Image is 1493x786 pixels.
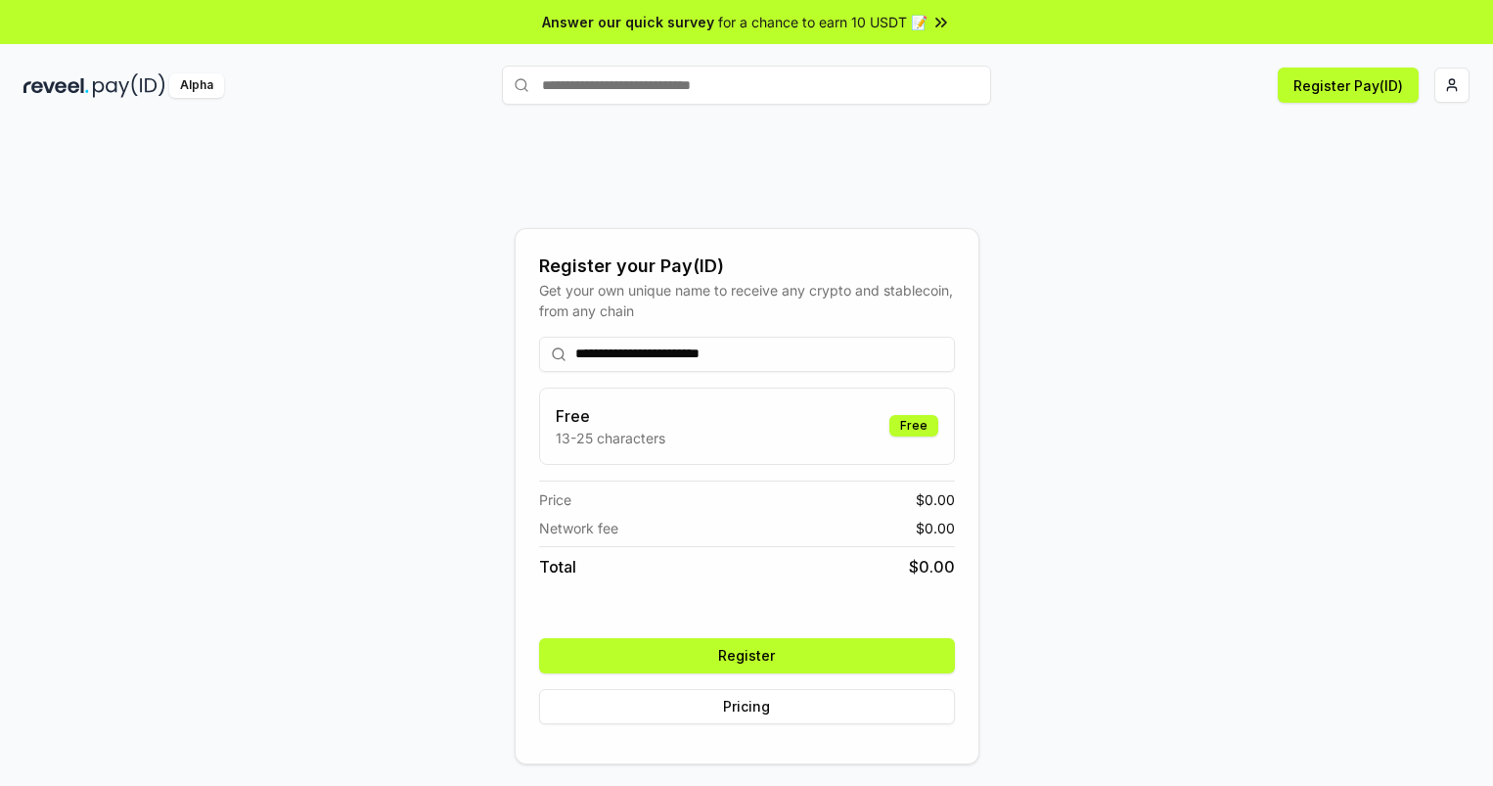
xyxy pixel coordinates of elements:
[916,489,955,510] span: $ 0.00
[539,253,955,280] div: Register your Pay(ID)
[539,555,576,578] span: Total
[542,12,714,32] span: Answer our quick survey
[169,73,224,98] div: Alpha
[556,404,665,428] h3: Free
[889,415,938,437] div: Free
[916,518,955,538] span: $ 0.00
[556,428,665,448] p: 13-25 characters
[539,518,618,538] span: Network fee
[909,555,955,578] span: $ 0.00
[1278,68,1419,103] button: Register Pay(ID)
[539,638,955,673] button: Register
[539,689,955,724] button: Pricing
[539,280,955,321] div: Get your own unique name to receive any crypto and stablecoin, from any chain
[93,73,165,98] img: pay_id
[539,489,571,510] span: Price
[23,73,89,98] img: reveel_dark
[718,12,927,32] span: for a chance to earn 10 USDT 📝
